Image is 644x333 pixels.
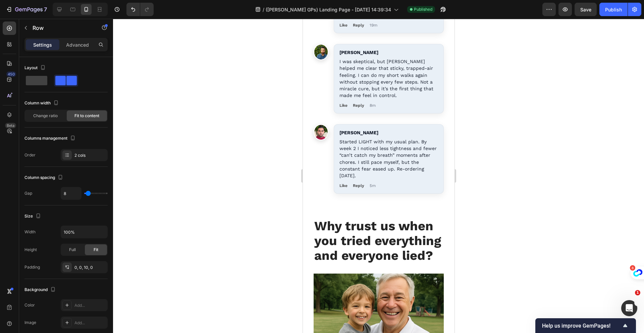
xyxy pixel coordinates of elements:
div: Padding [24,264,40,270]
p: 7 [44,5,47,13]
div: Add... [74,320,106,326]
span: ([PERSON_NAME] GPs) Landing Page - [DATE] 14:39:34 [266,6,391,13]
input: Auto [61,226,107,238]
span: 1 [635,290,640,295]
div: Order [24,152,36,158]
div: Columns management [24,134,77,143]
div: 2 cols [74,152,106,158]
span: Full [69,247,76,253]
button: Publish [599,3,628,16]
div: Background [24,285,57,294]
span: Change ratio [33,113,58,119]
p: Advanced [66,41,89,48]
div: Column width [24,99,60,108]
span: Published [414,6,432,12]
div: Color [24,302,35,308]
div: Publish [605,6,622,13]
span: Save [580,7,591,12]
div: 0, 0, 10, 0 [74,265,106,271]
div: Gap [24,190,32,196]
div: Layout [24,63,47,73]
span: Fit to content [74,113,99,119]
button: Show survey - Help us improve GemPages! [542,322,629,330]
div: Image [24,320,36,326]
span: Fit [94,247,98,253]
div: Undo/Redo [126,3,154,16]
input: Auto [61,187,81,199]
div: Size [24,212,42,221]
button: Save [575,3,597,16]
div: Width [24,229,36,235]
div: Height [24,247,37,253]
p: Settings [33,41,52,48]
span: / [263,6,264,13]
p: Row [33,24,90,32]
iframe: Intercom live chat [621,300,637,316]
button: 7 [3,3,50,16]
div: Column spacing [24,173,64,182]
iframe: Design area [303,19,454,333]
div: 450 [6,72,16,77]
div: Beta [5,123,16,128]
span: Help us improve GemPages! [542,323,621,329]
div: Add... [74,302,106,308]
